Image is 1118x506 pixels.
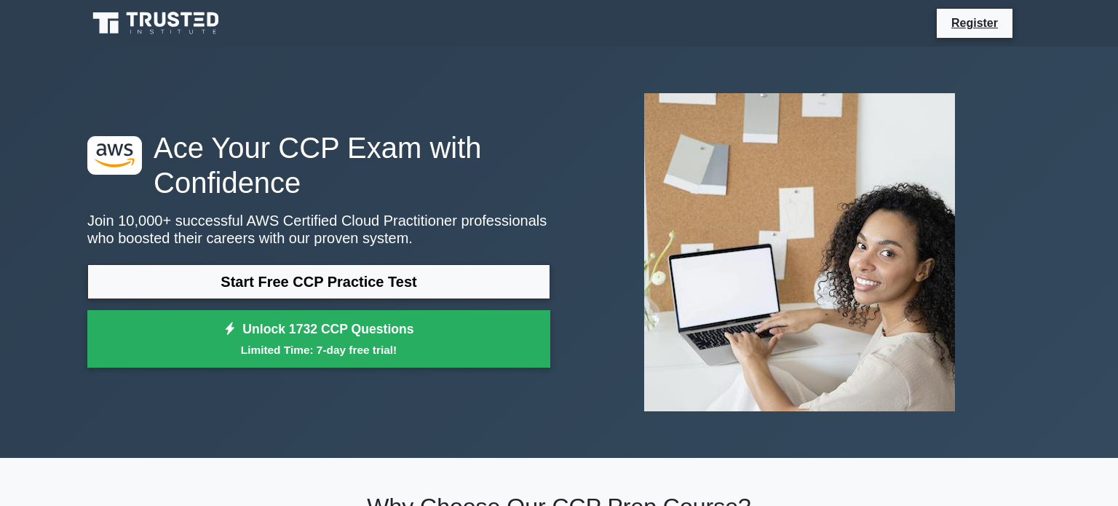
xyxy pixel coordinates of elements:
[943,14,1007,32] a: Register
[87,212,550,247] p: Join 10,000+ successful AWS Certified Cloud Practitioner professionals who boosted their careers ...
[87,310,550,368] a: Unlock 1732 CCP QuestionsLimited Time: 7-day free trial!
[87,264,550,299] a: Start Free CCP Practice Test
[106,341,532,358] small: Limited Time: 7-day free trial!
[87,130,550,200] h1: Ace Your CCP Exam with Confidence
